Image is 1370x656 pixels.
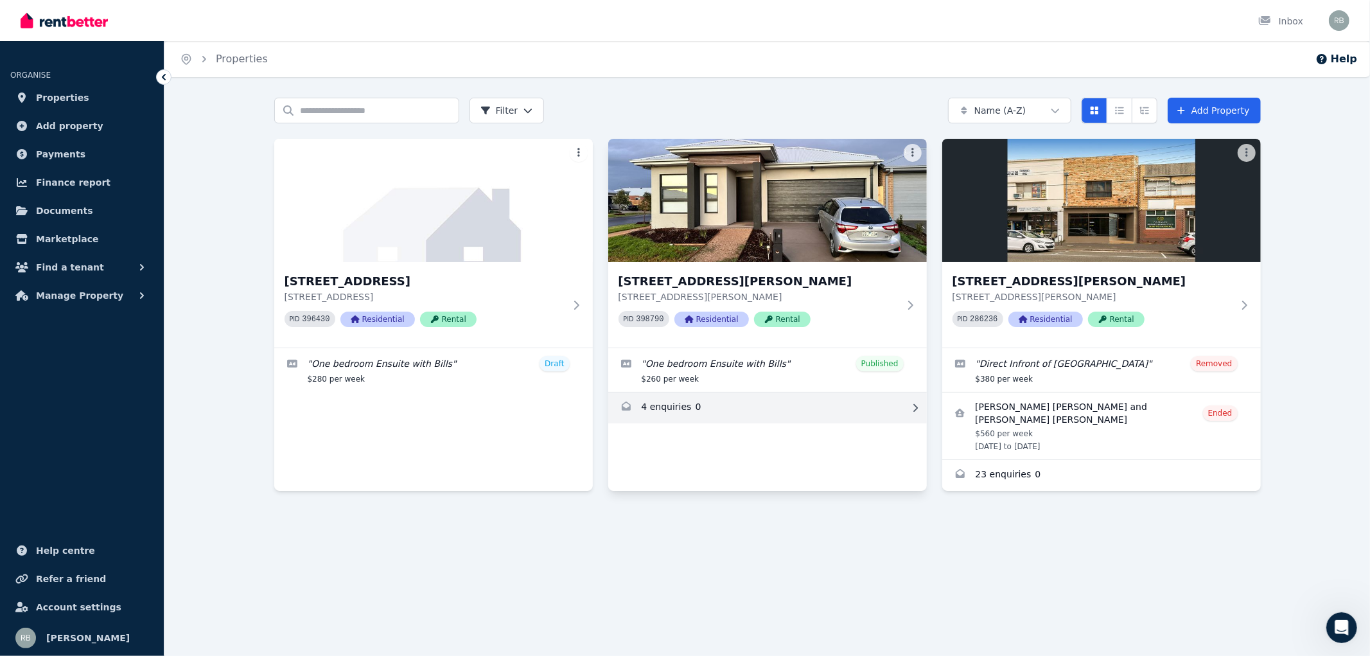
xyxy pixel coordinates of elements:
a: Edit listing: One bedroom Ensuite with Bills [608,348,927,392]
button: I'm looking to sell my property [9,373,166,399]
a: Enquiries for 16 Haughton Road, Oakleigh [942,460,1261,491]
div: Inbox [1258,15,1303,28]
button: I'm a landlord looking for a tenant [68,309,241,335]
button: go back [8,5,33,30]
img: Ravi Beniwal [1329,10,1349,31]
a: Add property [10,113,154,139]
a: Edit listing: One bedroom Ensuite with Bills [274,348,593,392]
img: 4 Watton St, Strathtulloh [274,139,593,262]
a: Finance report [10,170,154,195]
a: Properties [216,53,268,65]
div: Hey there 👋 Welcome to RentBetter!On RentBetter, taking control and managing your property is eas... [10,74,211,165]
span: Help centre [36,543,95,558]
a: Properties [10,85,154,111]
span: Marketplace [36,231,98,247]
button: More options [1238,144,1256,162]
span: Add property [36,118,103,134]
span: Payments [36,146,85,162]
span: Rental [1088,312,1145,327]
button: More options [570,144,588,162]
span: Residential [674,312,749,327]
code: 398790 [636,315,663,324]
span: Find a tenant [36,260,104,275]
span: Rental [420,312,477,327]
span: [PERSON_NAME] [46,630,130,646]
span: Rental [754,312,811,327]
span: Documents [36,203,93,218]
img: Ravi Beniwal [15,628,36,648]
a: 16 Haughton Road, Oakleigh[STREET_ADDRESS][PERSON_NAME][STREET_ADDRESS][PERSON_NAME]PID 286236Res... [942,139,1261,348]
p: [STREET_ADDRESS][PERSON_NAME] [953,290,1233,303]
a: Payments [10,141,154,167]
a: Refer a friend [10,566,154,592]
a: Edit listing: Direct Infront of Oakleigh Railway Station [942,348,1261,392]
h3: [STREET_ADDRESS][PERSON_NAME] [953,272,1233,290]
a: 4 Watton St, Strathtulloh[STREET_ADDRESS][STREET_ADDRESS]PID 396430ResidentialRental [274,139,593,348]
small: PID [290,315,300,323]
a: Marketplace [10,226,154,252]
span: ORGANISE [10,71,51,80]
img: Profile image for The RentBetter Team [37,7,57,28]
button: Expanded list view [1132,98,1157,123]
button: I'm a landlord and already have a tenant [37,341,240,367]
p: [STREET_ADDRESS] [285,290,565,303]
button: Name (A-Z) [948,98,1071,123]
div: Hey there 👋 Welcome to RentBetter! [21,82,200,94]
button: Filter [470,98,545,123]
nav: Breadcrumb [164,41,283,77]
small: PID [958,315,968,323]
button: Help [1315,51,1357,67]
span: Filter [480,104,518,117]
small: PID [624,315,634,323]
span: Properties [36,90,89,105]
iframe: Intercom live chat [1326,612,1357,643]
button: Compact list view [1107,98,1132,123]
p: The team can also help [62,16,160,29]
h3: [STREET_ADDRESS][PERSON_NAME] [619,272,899,290]
code: 396430 [302,315,329,324]
span: Name (A-Z) [974,104,1026,117]
button: More options [904,144,922,162]
a: 8 Rumford St, Thornhill Park[STREET_ADDRESS][PERSON_NAME][STREET_ADDRESS][PERSON_NAME]PID 398790R... [608,139,927,348]
p: [STREET_ADDRESS][PERSON_NAME] [619,290,899,303]
img: RentBetter [21,11,108,30]
span: Finance report [36,175,110,190]
a: View details for Antonio Enrique Saavedra Poblete and Alcayaga Burgos Miguel Angel [942,393,1261,459]
button: Manage Property [10,283,154,308]
h1: The RentBetter Team [62,6,170,16]
span: Manage Property [36,288,123,303]
code: 286236 [970,315,997,324]
button: Home [201,5,225,30]
a: Add Property [1168,98,1261,123]
div: View options [1082,98,1157,123]
img: 8 Rumford St, Thornhill Park [608,139,927,262]
span: Residential [1008,312,1083,327]
button: Find a tenant [10,254,154,280]
a: Account settings [10,594,154,620]
h3: [STREET_ADDRESS] [285,272,565,290]
a: Enquiries for 8 Rumford St, Thornhill Park [608,393,927,423]
span: Account settings [36,599,121,615]
div: The RentBetter Team says… [10,74,247,193]
a: Documents [10,198,154,224]
span: Residential [340,312,415,327]
button: Card view [1082,98,1107,123]
span: Refer a friend [36,571,106,587]
div: On RentBetter, taking control and managing your property is easier than ever before. [21,101,200,139]
button: Something else [151,405,240,431]
b: What can we help you with [DATE]? [21,145,200,155]
a: Help centre [10,538,154,563]
img: 16 Haughton Road, Oakleigh [942,139,1261,262]
button: I'm a tenant [166,373,240,399]
div: The RentBetter Team • [DATE] [21,168,139,175]
div: Close [225,5,249,28]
